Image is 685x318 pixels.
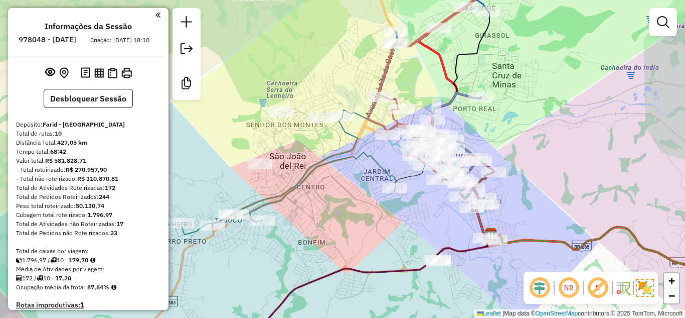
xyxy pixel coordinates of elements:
[99,193,109,200] strong: 244
[16,138,160,147] div: Distância Total:
[664,273,679,288] a: Zoom in
[111,284,116,290] em: Média calculada utilizando a maior ocupação (%Peso ou %Cubagem) de cada rota da sessão. Rotas cro...
[55,274,71,282] strong: 17,20
[269,107,294,117] div: Atividade não roteirizada - BAR DO HELIO
[536,310,578,317] a: OpenStreetMap
[247,159,272,169] div: Atividade não roteirizada - LIDIANE KELLY PASSAR
[16,229,160,238] div: Total de Pedidos não Roteirizados:
[43,65,57,81] button: Exibir sessão original
[86,36,153,45] div: Criação: [DATE] 18:10
[16,120,160,129] div: Depósito:
[177,39,197,61] a: Exportar sessão
[615,280,631,296] img: Fluxo de ruas
[80,300,84,309] strong: 1
[76,202,104,209] strong: 50.130,74
[66,166,107,173] strong: R$ 270.957,90
[636,279,654,297] img: Exibir/Ocultar setores
[45,22,132,31] h4: Informações da Sessão
[16,192,160,201] div: Total de Pedidos Roteirizados:
[69,256,88,264] strong: 179,70
[55,130,62,137] strong: 10
[16,274,160,283] div: 172 / 10 =
[586,276,610,300] span: Exibir rótulo
[16,174,160,183] div: - Total não roteirizado:
[50,257,57,263] i: Total de rotas
[50,148,66,155] strong: 68:42
[87,211,112,219] strong: 1.796,97
[87,283,109,291] strong: 87,84%
[16,257,22,263] i: Cubagem total roteirizado
[79,65,92,81] button: Logs desbloquear sessão
[16,256,160,265] div: 1.796,97 / 10 =
[16,275,22,281] i: Total de Atividades
[16,247,160,256] div: Total de caixas por viagem:
[528,276,552,300] span: Ocultar deslocamento
[424,255,449,265] div: Atividade não roteirizada - SUPERMERCADO ESKYNAO
[16,201,160,210] div: Peso total roteirizado:
[119,66,134,80] button: Imprimir Rotas
[155,9,160,21] a: Clique aqui para minimizar o painel
[474,309,685,318] div: Map data © contributors,© 2025 TomTom, Microsoft
[116,220,123,228] strong: 17
[484,228,497,241] img: Farid - São João del Rei
[19,35,76,44] h6: 978048 - [DATE]
[477,310,501,317] a: Leaflet
[664,288,679,303] a: Zoom out
[44,89,133,108] button: Desbloquear Sessão
[557,276,581,300] span: Ocultar NR
[16,220,160,229] div: Total de Atividades não Roteirizadas:
[16,265,160,274] div: Média de Atividades por viagem:
[106,66,119,80] button: Visualizar Romaneio
[45,157,86,164] strong: R$ 581.828,71
[308,113,333,123] div: Atividade não roteirizada - ATAUALPA BRAZ DE OLI
[92,66,106,79] button: Visualizar relatório de Roteirização
[16,183,160,192] div: Total de Atividades Roteirizadas:
[16,210,160,220] div: Cubagem total roteirizado:
[77,175,118,182] strong: R$ 310.870,81
[57,65,71,81] button: Centralizar mapa no depósito ou ponto de apoio
[16,129,160,138] div: Total de rotas:
[57,139,87,146] strong: 427,05 km
[110,229,117,237] strong: 23
[16,165,160,174] div: - Total roteirizado:
[668,289,675,302] span: −
[431,152,456,162] div: Atividade não roteirizada - EDER TRINDADE ZIM 50
[16,283,85,291] span: Ocupação média da frota:
[43,121,125,128] strong: Farid - [GEOGRAPHIC_DATA]
[16,301,160,309] h4: Rotas improdutivas:
[37,275,43,281] i: Total de rotas
[105,184,115,191] strong: 172
[177,12,197,35] a: Nova sessão e pesquisa
[668,274,675,287] span: +
[653,12,673,32] a: Exibir filtros
[16,147,160,156] div: Tempo total:
[16,156,160,165] div: Valor total:
[502,310,504,317] span: |
[90,257,95,263] i: Meta Caixas/viagem: 1,00 Diferença: 178,70
[177,73,197,96] a: Criar modelo
[426,256,451,266] div: Atividade não roteirizada - SUPERMERCADO ESKYNAO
